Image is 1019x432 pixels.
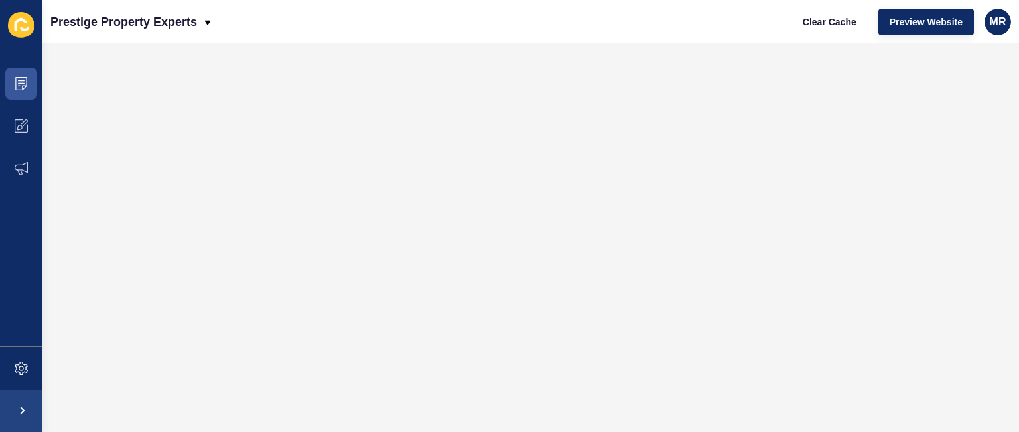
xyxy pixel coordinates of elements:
[803,15,856,29] span: Clear Cache
[50,5,197,38] p: Prestige Property Experts
[791,9,868,35] button: Clear Cache
[990,15,1006,29] span: MR
[890,15,963,29] span: Preview Website
[878,9,974,35] button: Preview Website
